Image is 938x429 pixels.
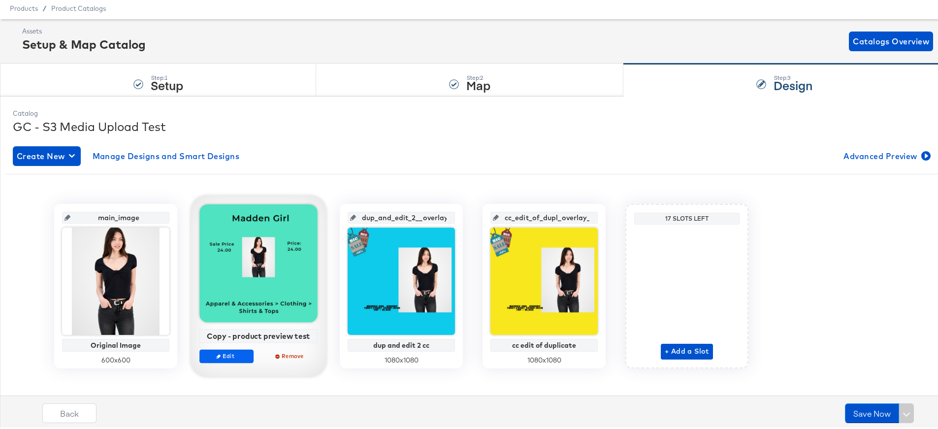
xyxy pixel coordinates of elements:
[13,145,81,165] button: Create New
[843,148,929,162] span: Advanced Preview
[774,73,812,80] div: Step: 3
[348,354,455,363] div: 1080 x 1080
[199,348,254,362] button: Edit
[51,3,106,11] a: Product Catalogs
[202,330,315,339] div: Copy - product preview test
[13,117,933,133] div: GC - S3 Media Upload Test
[853,33,929,47] span: Catalogs Overview
[466,73,490,80] div: Step: 2
[38,3,51,11] span: /
[263,348,318,362] button: Remove
[204,351,249,358] span: Edit
[13,107,933,117] div: Catalog
[65,340,167,348] div: Original Image
[89,145,244,165] button: Manage Designs and Smart Designs
[22,34,146,51] div: Setup & Map Catalog
[845,402,899,422] button: Save Now
[493,340,595,348] div: cc edit of duplicate
[466,75,490,92] strong: Map
[490,354,598,363] div: 1080 x 1080
[17,148,77,162] span: Create New
[774,75,812,92] strong: Design
[10,3,38,11] span: Products
[840,145,933,165] button: Advanced Preview
[93,148,240,162] span: Manage Designs and Smart Designs
[151,75,183,92] strong: Setup
[42,402,97,422] button: Back
[849,30,933,50] button: Catalogs Overview
[637,213,737,221] div: 17 Slots Left
[665,344,709,356] span: + Add a Slot
[268,351,313,358] span: Remove
[62,354,169,363] div: 600 x 600
[22,25,146,34] div: Assets
[661,342,713,358] button: + Add a Slot
[350,340,453,348] div: dup and edit 2 cc
[151,73,183,80] div: Step: 1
